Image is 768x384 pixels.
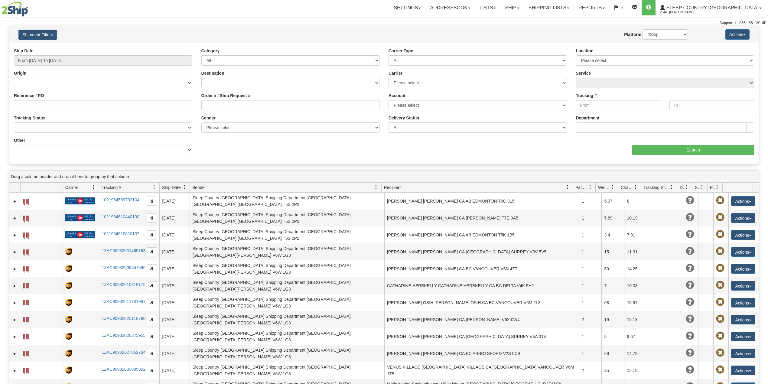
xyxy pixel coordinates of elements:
label: Carrier [389,70,402,76]
a: Expand [12,232,18,238]
td: 2 [579,362,601,379]
a: Label [23,264,29,273]
a: Expand [12,249,18,255]
label: Sender [201,115,216,121]
td: Sleep Country [GEOGRAPHIC_DATA] Shipping Department [GEOGRAPHIC_DATA] [GEOGRAPHIC_DATA][PERSON_NA... [190,345,384,362]
a: Packages filter column settings [585,182,595,192]
td: Sleep Country [GEOGRAPHIC_DATA] Shipping Department [GEOGRAPHIC_DATA] [GEOGRAPHIC_DATA][PERSON_NA... [190,311,384,328]
label: Tracking # [576,93,597,99]
td: 68 [601,294,624,311]
button: Copy to clipboard [147,264,157,273]
span: Pickup Not Assigned [716,264,724,272]
label: Ship Date [14,48,34,54]
td: [DATE] [159,226,190,243]
button: Copy to clipboard [147,298,157,307]
td: 1 [579,345,601,362]
span: Pickup Not Assigned [716,213,724,222]
td: 1 [579,193,601,210]
td: 9.67 [624,328,647,345]
td: [DATE] [159,193,190,210]
span: Recipient [384,184,402,190]
label: Other [14,137,25,143]
span: Delivery Status [680,184,685,190]
img: 8 - UPS [65,248,72,255]
span: Pickup Not Assigned [716,332,724,340]
td: Sleep Country [GEOGRAPHIC_DATA] Shipping Department [GEOGRAPHIC_DATA] [GEOGRAPHIC_DATA] [GEOGRAPH... [190,193,384,210]
div: grid grouping header [9,171,759,183]
td: [DATE] [159,210,190,226]
a: Carrier filter column settings [89,182,99,192]
span: Unknown [686,213,694,222]
button: Actions [731,366,755,375]
span: Unknown [686,332,694,340]
a: Sleep Country [GEOGRAPHIC_DATA] 2044 / [PERSON_NAME] [656,0,766,15]
td: 1 [579,277,601,294]
td: Sleep Country [GEOGRAPHIC_DATA] Shipping Department [GEOGRAPHIC_DATA] [GEOGRAPHIC_DATA][PERSON_NA... [190,328,384,345]
td: Sleep Country [GEOGRAPHIC_DATA] Shipping Department [GEOGRAPHIC_DATA] [GEOGRAPHIC_DATA][PERSON_NA... [190,243,384,260]
td: [PERSON_NAME] OSIH [PERSON_NAME] OSIH CA BC VANCOUVER V6M 2L3 [384,294,579,311]
td: [PERSON_NAME] [PERSON_NAME] CA [GEOGRAPHIC_DATA] SURREY V4A 3T4 [384,328,579,345]
a: Weight filter column settings [608,182,618,192]
span: Unknown [686,315,694,323]
a: Expand [12,317,18,323]
td: 11.31 [624,243,647,260]
td: CATHARINE HERBKELLY CATHARINE HERBKELLY CA BC DELTA V4K 5H2 [384,277,579,294]
button: Actions [731,247,755,257]
td: VENUS VILLAOS [GEOGRAPHIC_DATA] VILLAOS CA [GEOGRAPHIC_DATA] VANCOUVER V6M 1T5 [384,362,579,379]
a: Expand [12,351,18,357]
label: Category [201,48,220,54]
a: Delivery Status filter column settings [682,182,692,192]
td: 1 [579,328,601,345]
a: Label [23,331,29,341]
span: Pickup Not Assigned [716,196,724,205]
a: Tracking Status filter column settings [667,182,677,192]
td: [DATE] [159,294,190,311]
a: Expand [12,266,18,272]
td: 50 [601,260,624,277]
button: Actions [725,29,750,40]
label: Tracking Status [14,115,45,121]
td: 25 [601,362,624,379]
a: Shipping lists [524,0,574,15]
td: Sleep Country [GEOGRAPHIC_DATA] Shipping Department [GEOGRAPHIC_DATA] [GEOGRAPHIC_DATA][PERSON_NA... [190,362,384,379]
a: Label [23,213,29,223]
a: 1021964509792104 [102,197,139,202]
td: 10.03 [624,277,647,294]
a: Ship [500,0,524,15]
button: Actions [731,315,755,324]
td: 1 [579,226,601,243]
span: Unknown [686,264,694,272]
label: Service [576,70,591,76]
label: Destination [201,70,224,76]
a: Label [23,314,29,324]
a: Label [23,365,29,375]
a: Label [23,348,29,358]
td: 1 [579,210,601,226]
a: Expand [12,215,18,221]
td: [DATE] [159,311,190,328]
td: [PERSON_NAME] [PERSON_NAME] CA AB EDMONTON T5K 1B5 [384,226,579,243]
td: 1 [579,243,601,260]
label: Department [576,115,600,121]
a: Label [23,298,29,307]
span: Unknown [686,196,694,205]
label: Platform [624,31,641,37]
img: logo2044.jpg [2,2,28,17]
span: Tracking Status [643,184,670,190]
img: 8 - UPS [65,350,72,357]
button: Actions [731,213,755,223]
img: 8 - UPS [65,265,72,272]
img: 8 - UPS [65,316,72,323]
a: Label [23,196,29,206]
button: Actions [731,349,755,358]
img: 8 - UPS [65,366,72,374]
button: Actions [731,298,755,308]
a: Expand [12,334,18,340]
a: 1021964510440100 [102,214,139,219]
span: Packages [575,184,588,190]
td: Sleep Country [GEOGRAPHIC_DATA] Shipping Department [GEOGRAPHIC_DATA] [GEOGRAPHIC_DATA] [GEOGRAPH... [190,210,384,226]
td: 1 [579,260,601,277]
a: 1ZAC90932027862784 [102,350,145,355]
td: 19 [601,311,624,328]
button: Actions [731,332,755,341]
